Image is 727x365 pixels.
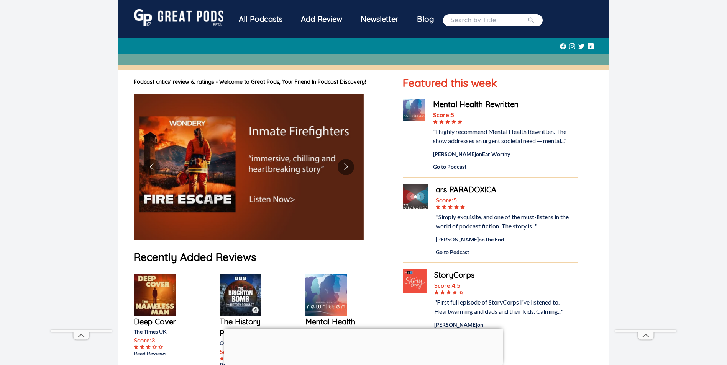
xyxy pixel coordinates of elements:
[434,321,578,329] div: [PERSON_NAME] on
[434,281,578,290] div: Score: 4.5
[230,9,292,29] div: All Podcasts
[403,75,578,91] h1: Featured this week
[434,269,578,281] a: StoryCorps
[220,274,261,316] img: The History Podcast
[436,235,578,243] div: [PERSON_NAME] on The End
[451,16,527,25] input: Search by Title
[433,110,578,119] div: Score: 5
[403,99,425,121] img: Mental Health Rewritten
[220,339,281,347] p: Orecchiabile Newsletter
[433,99,578,110] a: Mental Health Rewritten
[134,249,388,265] h1: Recently Added Reviews
[433,150,578,158] div: [PERSON_NAME] on Ear Worthy
[51,100,112,330] iframe: Advertisement
[615,100,676,330] iframe: Advertisement
[224,329,503,363] iframe: Advertisement
[433,127,578,145] div: "I highly recommend Mental Health Rewritten. The show addresses an urgent societal need — mental..."
[134,349,195,357] a: Read Reviews
[134,316,195,328] a: Deep Cover
[403,184,428,209] img: ars PARADOXICA
[434,333,578,341] a: Go to Podcast
[292,9,351,29] a: Add Review
[134,274,176,316] img: Deep Cover
[143,159,160,175] button: Go to previous slide
[403,269,426,293] img: StoryCorps
[338,159,354,175] button: Go to next slide
[220,316,281,339] a: The History Podcast
[351,9,408,29] div: Newsletter
[134,328,195,336] p: The Times UK
[305,274,347,316] img: Mental Health Rewritten
[305,316,367,339] a: Mental Health Rewritten
[408,9,443,29] a: Blog
[134,94,364,240] img: image
[436,248,578,256] a: Go to Podcast
[134,78,388,86] h1: Podcast critics' review & ratings - Welcome to Great Pods, Your Friend In Podcast Discovery!
[220,347,281,356] p: Score: 5
[434,298,578,316] div: "First full episode of StoryCorps I've listened to. Heartwarming and dads and their kids. Calming...
[230,9,292,31] a: All Podcasts
[436,184,578,196] a: ars PARADOXICA
[433,163,578,171] a: Go to Podcast
[436,212,578,231] div: "Simply exquisite, and one of the must-listens in the world of podcast fiction. The story is..."
[351,9,408,31] a: Newsletter
[134,336,195,345] p: Score: 3
[134,9,223,26] img: GreatPods
[436,196,578,205] div: Score: 5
